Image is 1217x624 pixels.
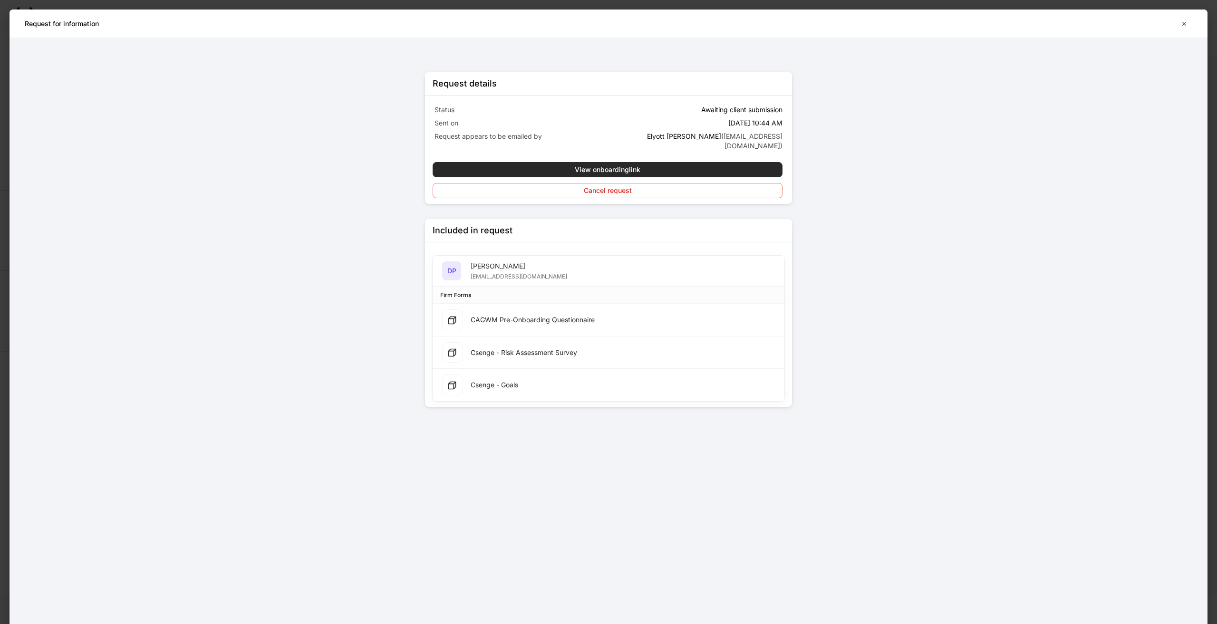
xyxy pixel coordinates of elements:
p: [DATE] 10:44 AM [728,118,782,128]
div: CAGWM Pre-Onboarding Questionnaire [471,315,595,325]
div: Firm Forms [440,290,471,299]
div: [EMAIL_ADDRESS][DOMAIN_NAME] [471,271,567,280]
button: View onboardinglink [433,162,782,177]
h5: DP [447,266,456,276]
h5: Request for information [25,19,99,29]
div: Cancel request [584,187,632,194]
p: Elyott [PERSON_NAME] [610,132,782,151]
p: Awaiting client submission [701,105,782,115]
span: ( [EMAIL_ADDRESS][DOMAIN_NAME] ) [721,132,782,150]
div: [PERSON_NAME] [471,261,567,271]
div: View onboarding link [575,166,640,173]
div: Csenge - Risk Assessment Survey [471,348,577,357]
p: Status [435,105,607,115]
div: Included in request [433,225,512,236]
div: Request details [433,78,497,89]
div: Csenge - Goals [471,380,518,390]
p: Request appears to be emailed by [435,132,607,141]
p: Sent on [435,118,607,128]
button: Cancel request [433,183,782,198]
